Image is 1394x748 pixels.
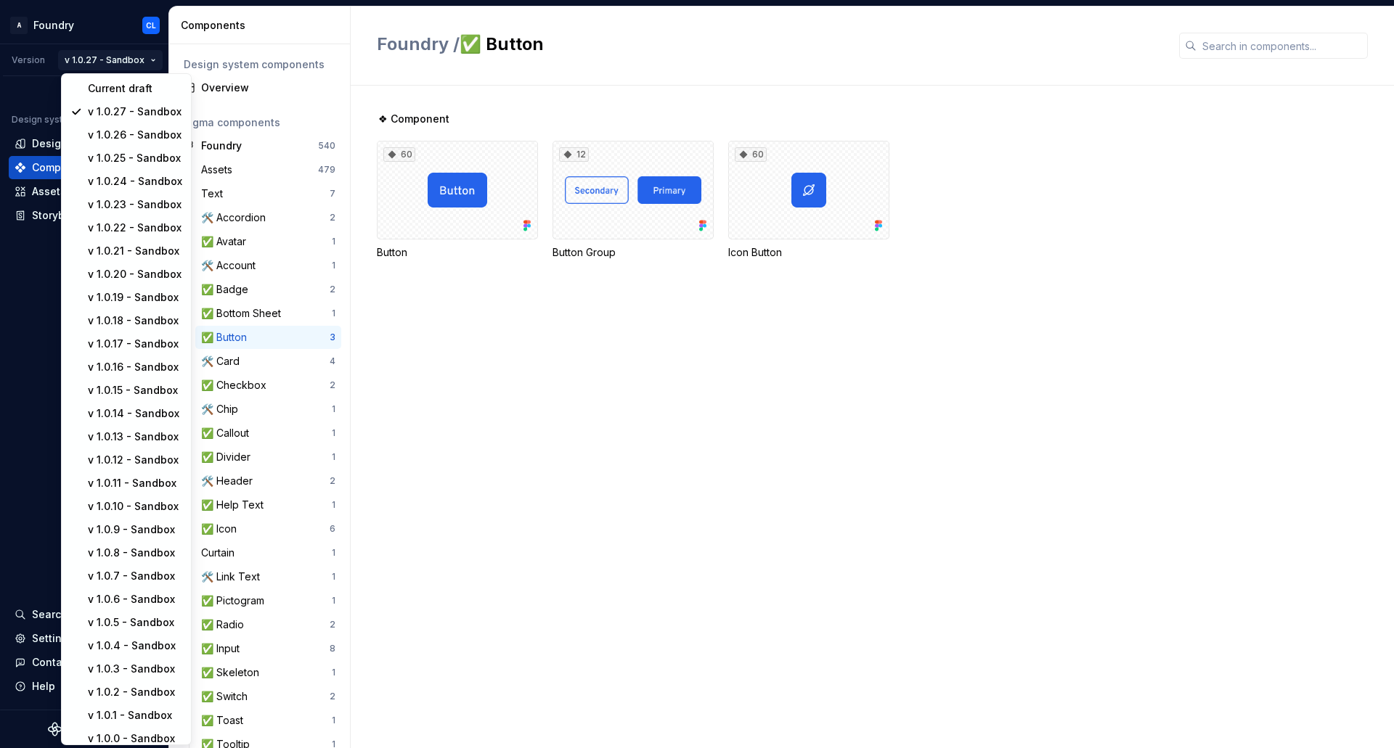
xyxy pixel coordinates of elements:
[88,592,182,607] div: v 1.0.6 - Sandbox
[88,638,182,653] div: v 1.0.4 - Sandbox
[88,151,182,165] div: v 1.0.25 - Sandbox
[88,499,182,514] div: v 1.0.10 - Sandbox
[88,453,182,467] div: v 1.0.12 - Sandbox
[88,731,182,746] div: v 1.0.0 - Sandbox
[88,337,182,351] div: v 1.0.17 - Sandbox
[88,522,182,537] div: v 1.0.9 - Sandbox
[88,267,182,281] div: v 1.0.20 - Sandbox
[88,128,182,142] div: v 1.0.26 - Sandbox
[88,569,182,583] div: v 1.0.7 - Sandbox
[88,383,182,398] div: v 1.0.15 - Sandbox
[88,174,182,189] div: v 1.0.24 - Sandbox
[88,290,182,305] div: v 1.0.19 - Sandbox
[88,662,182,676] div: v 1.0.3 - Sandbox
[88,360,182,374] div: v 1.0.16 - Sandbox
[88,476,182,490] div: v 1.0.11 - Sandbox
[88,406,182,421] div: v 1.0.14 - Sandbox
[88,708,182,723] div: v 1.0.1 - Sandbox
[88,104,182,119] div: v 1.0.27 - Sandbox
[88,313,182,328] div: v 1.0.18 - Sandbox
[88,430,182,444] div: v 1.0.13 - Sandbox
[88,615,182,630] div: v 1.0.5 - Sandbox
[88,81,182,96] div: Current draft
[88,197,182,212] div: v 1.0.23 - Sandbox
[88,244,182,258] div: v 1.0.21 - Sandbox
[88,221,182,235] div: v 1.0.22 - Sandbox
[88,685,182,699] div: v 1.0.2 - Sandbox
[88,546,182,560] div: v 1.0.8 - Sandbox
